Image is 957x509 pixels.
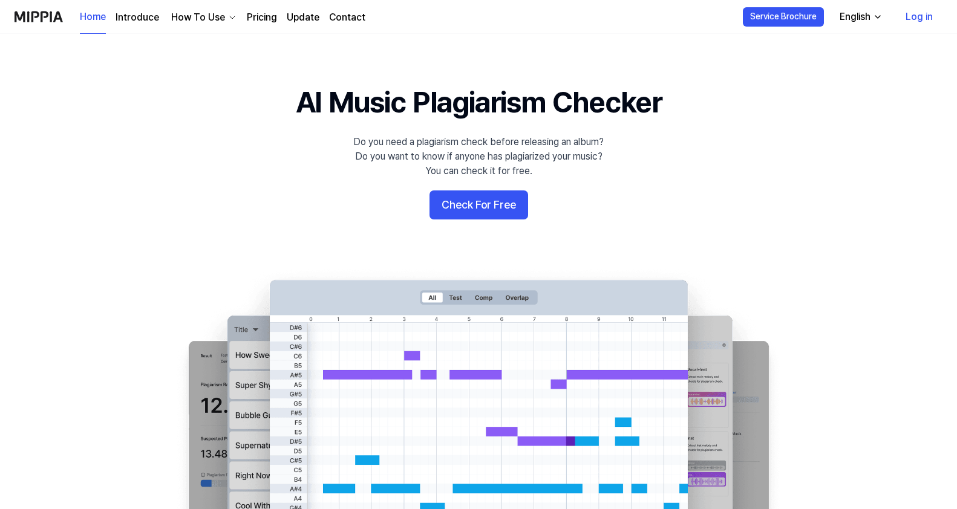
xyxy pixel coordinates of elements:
a: Introduce [116,10,159,25]
a: Update [287,10,319,25]
div: How To Use [169,10,227,25]
a: Contact [329,10,365,25]
button: Check For Free [430,190,528,219]
button: English [830,5,890,29]
a: Pricing [247,10,277,25]
button: Service Brochure [743,7,824,27]
a: Home [80,1,106,34]
div: English [837,10,873,24]
div: Do you need a plagiarism check before releasing an album? Do you want to know if anyone has plagi... [353,135,604,178]
h1: AI Music Plagiarism Checker [296,82,662,123]
button: How To Use [169,10,237,25]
